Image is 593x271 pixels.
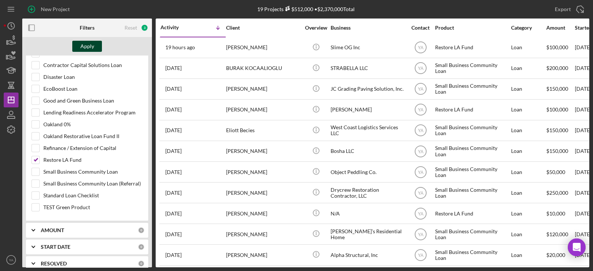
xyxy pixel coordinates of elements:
[546,169,565,175] span: $50,000
[435,204,509,223] div: Restore LA Fund
[226,79,300,99] div: [PERSON_NAME]
[511,100,546,120] div: Loan
[435,162,509,182] div: Small Business Community Loan
[418,107,423,113] text: YA
[165,169,182,175] time: 2025-08-29 22:02
[511,38,546,57] div: Loan
[511,141,546,161] div: Loan
[418,66,423,71] text: YA
[331,25,405,31] div: Business
[331,224,405,244] div: [PERSON_NAME]’s Residential Home
[546,44,568,50] span: $100,000
[41,261,67,267] b: RESOLVED
[435,183,509,203] div: Small Business Community Loan
[72,41,102,52] button: Apply
[165,127,182,133] time: 2025-09-01 19:44
[165,211,182,217] time: 2025-08-29 21:35
[41,227,64,233] b: AMOUNT
[435,38,509,57] div: Restore LA Fund
[331,245,405,265] div: Alpha Structural, Inc
[160,24,193,30] div: Activity
[546,252,565,258] span: $20,000
[435,141,509,161] div: Small Business Community Loan
[511,183,546,203] div: Loan
[511,224,546,244] div: Loan
[43,156,143,164] label: Restore LA Fund
[165,44,195,50] time: 2025-09-05 01:07
[331,79,405,99] div: JC Grading Paving Solution, Inc.
[302,25,330,31] div: Overview
[568,238,586,256] div: Open Intercom Messenger
[418,149,423,154] text: YA
[418,253,423,258] text: YA
[511,58,546,78] div: Loan
[226,204,300,223] div: [PERSON_NAME]
[4,252,19,267] button: YA
[80,25,95,31] b: Filters
[80,41,94,52] div: Apply
[138,227,145,234] div: 0
[165,107,182,113] time: 2025-09-03 12:45
[41,2,70,17] div: New Project
[435,25,509,31] div: Product
[165,190,182,196] time: 2025-08-29 21:41
[165,65,182,71] time: 2025-09-04 17:00
[418,211,423,216] text: YA
[138,244,145,250] div: 0
[226,25,300,31] div: Client
[226,121,300,140] div: Eliott Becies
[331,58,405,78] div: STRABELLA LLC
[331,183,405,203] div: Drycrew Restoration Contractor, LLC
[546,210,565,217] span: $10,000
[331,121,405,140] div: West Coast Logistics Services LLC
[331,38,405,57] div: Slime OG Inc
[43,121,143,128] label: Oakland 0%
[226,38,300,57] div: [PERSON_NAME]
[43,73,143,81] label: Disaster Loan
[226,100,300,120] div: [PERSON_NAME]
[43,97,143,104] label: Good and Green Business Loan
[331,162,405,182] div: Object Peddling Co.
[546,86,568,92] span: $150,000
[511,204,546,223] div: Loan
[9,258,14,262] text: YA
[435,79,509,99] div: Small Business Community Loan
[418,45,423,50] text: YA
[555,2,571,17] div: Export
[43,204,143,211] label: TEST Green Product
[546,148,568,154] span: $150,000
[418,190,423,195] text: YA
[43,133,143,140] label: Oakland Restorative Loan Fund II
[125,25,137,31] div: Reset
[418,170,423,175] text: YA
[546,231,568,237] span: $120,000
[435,245,509,265] div: Small Business Community Loan
[435,58,509,78] div: Small Business Community Loan
[331,204,405,223] div: N/A
[43,85,143,93] label: EcoBoost Loan
[226,58,300,78] div: BURAK KOCAALIOGLU
[511,25,546,31] div: Category
[418,232,423,237] text: YA
[257,6,355,12] div: 19 Projects • $2,370,000 Total
[138,260,145,267] div: 0
[43,168,143,175] label: Small Business Community Loan
[546,65,568,71] span: $200,000
[331,100,405,120] div: [PERSON_NAME]
[165,148,182,154] time: 2025-09-01 03:10
[43,61,143,69] label: Contractor Capital Solutions Loan
[435,121,509,140] div: Small Business Community Loan
[41,244,70,250] b: START DATE
[284,6,313,12] div: $512,000
[547,2,589,17] button: Export
[418,128,423,133] text: YA
[165,231,182,237] time: 2025-08-27 22:33
[43,144,143,152] label: Refinance / Extension of Capital
[165,252,182,258] time: 2025-08-27 13:08
[226,245,300,265] div: [PERSON_NAME]
[418,87,423,92] text: YA
[546,190,568,196] span: $250,000
[165,86,182,92] time: 2025-09-04 04:54
[511,162,546,182] div: Loan
[141,24,148,31] div: 3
